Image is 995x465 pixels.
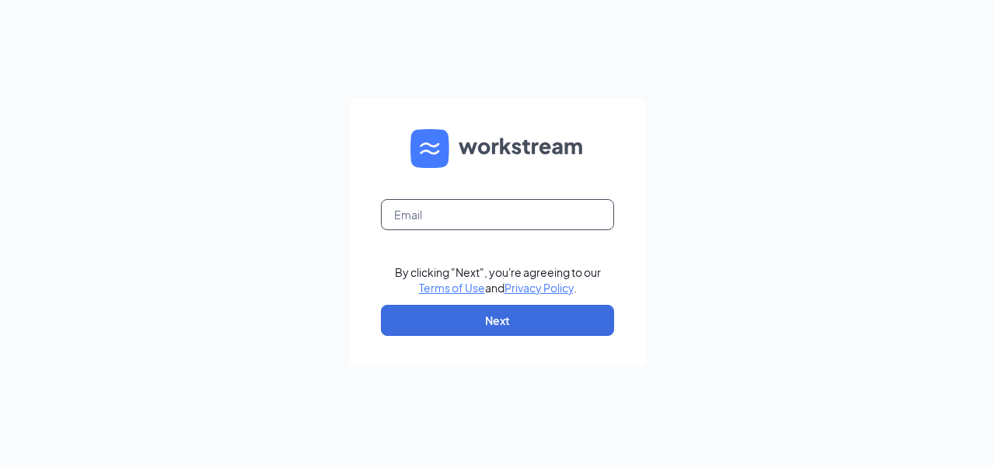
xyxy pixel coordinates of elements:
[410,129,585,168] img: WS logo and Workstream text
[395,264,601,295] div: By clicking "Next", you're agreeing to our and .
[381,199,614,230] input: Email
[504,281,574,295] a: Privacy Policy
[419,281,485,295] a: Terms of Use
[381,305,614,336] button: Next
